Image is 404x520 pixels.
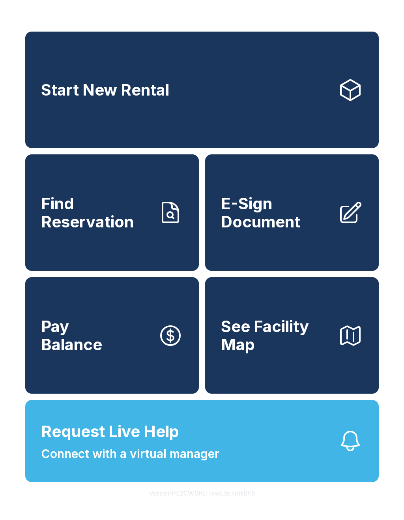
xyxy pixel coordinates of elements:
[143,482,262,504] button: VersionPE2CWShLHxwLdo7nhiB05
[221,195,331,231] span: E-Sign Document
[41,445,219,463] span: Connect with a virtual manager
[25,32,379,148] a: Start New Rental
[41,195,151,231] span: Find Reservation
[41,317,102,353] span: Pay Balance
[25,154,199,271] a: Find Reservation
[205,154,379,271] a: E-Sign Document
[41,81,169,99] span: Start New Rental
[25,400,379,482] button: Request Live HelpConnect with a virtual manager
[221,317,331,353] span: See Facility Map
[41,420,179,443] span: Request Live Help
[25,277,199,394] a: PayBalance
[205,277,379,394] button: See Facility Map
